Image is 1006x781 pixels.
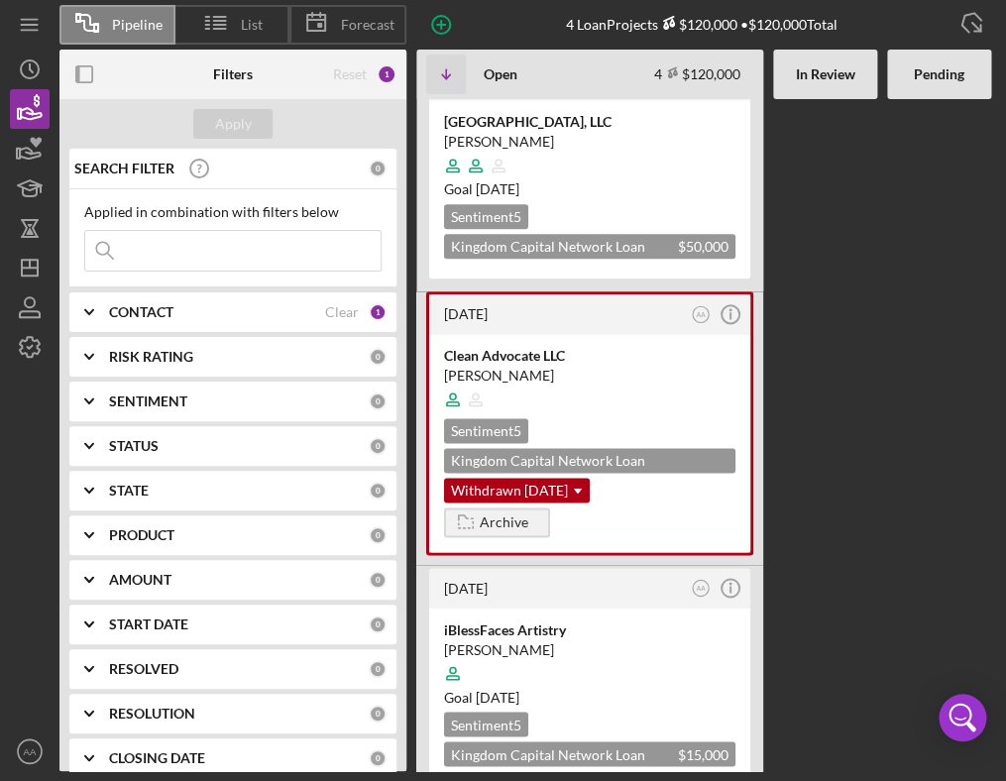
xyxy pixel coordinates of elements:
div: Clear [325,304,359,320]
span: Forecast [341,17,394,33]
b: RESOLVED [109,661,178,677]
b: CLOSING DATE [109,750,205,766]
time: 2025-06-19 15:38 [444,305,488,322]
b: RISK RATING [109,349,193,365]
b: Filters [213,66,253,82]
div: Kingdom Capital Network Loan Application [444,741,735,766]
button: Apply [193,109,273,139]
div: 0 [369,437,387,455]
button: Archive [444,507,550,537]
b: CONTACT [109,304,173,320]
text: AA [24,746,37,757]
span: Pipeline [112,17,163,33]
div: 4 Loan Projects • $120,000 Total [566,16,838,33]
div: Kingdom Capital Network Loan Application $50,000 [444,448,735,473]
text: AA [697,310,706,317]
div: Open Intercom Messenger [939,694,986,741]
div: Applied in combination with filters below [84,204,382,220]
div: 0 [369,660,387,678]
div: [PERSON_NAME] [444,639,735,659]
div: 0 [369,526,387,544]
div: 0 [369,571,387,589]
button: AA [10,731,50,771]
b: AMOUNT [109,572,171,588]
div: iBlessFaces Artistry [444,619,735,639]
time: 08/25/2025 [476,180,519,197]
b: SEARCH FILTER [74,161,174,176]
b: PRODUCT [109,527,174,543]
button: AA [688,575,715,602]
div: 0 [369,749,387,767]
span: List [241,17,263,33]
div: $120,000 [658,16,737,33]
b: Open [484,66,517,82]
div: 1 [369,303,387,321]
div: 0 [369,392,387,410]
div: 1 [377,64,396,84]
b: SENTIMENT [109,393,187,409]
div: Reset [333,66,367,82]
a: [DATE]AAClean Advocate LLC[PERSON_NAME]Sentiment5Kingdom Capital Network Loan Application $50,000... [426,291,753,555]
div: [PERSON_NAME] [444,132,735,152]
div: [GEOGRAPHIC_DATA], LLC [444,112,735,132]
div: 0 [369,348,387,366]
div: Kingdom Capital Network Loan Application [444,234,735,259]
span: Goal [444,180,519,197]
time: 08/15/2025 [476,688,519,705]
div: 0 [369,615,387,633]
div: 0 [369,705,387,723]
div: Sentiment 5 [444,712,528,736]
b: STATE [109,483,149,499]
b: RESOLUTION [109,706,195,722]
div: [PERSON_NAME] [444,366,735,386]
b: START DATE [109,616,188,632]
div: 0 [369,160,387,177]
text: AA [697,584,706,591]
a: [DATE]AA[GEOGRAPHIC_DATA], LLC[PERSON_NAME]Goal [DATE]Sentiment5Kingdom Capital Network Loan Appl... [426,57,753,281]
time: 2025-05-20 18:02 [444,579,488,596]
div: Apply [215,109,252,139]
span: Goal [444,688,519,705]
div: 4 $120,000 [654,65,740,82]
span: $15,000 [678,745,728,762]
span: $50,000 [678,238,728,255]
div: Withdrawn [DATE] [444,478,590,502]
button: AA [688,301,715,328]
div: Clean Advocate LLC [444,346,735,366]
div: 0 [369,482,387,500]
b: Pending [914,66,964,82]
b: In Review [796,66,855,82]
div: Sentiment 5 [444,204,528,229]
b: STATUS [109,438,159,454]
div: Archive [480,507,528,537]
div: Sentiment 5 [444,418,528,443]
